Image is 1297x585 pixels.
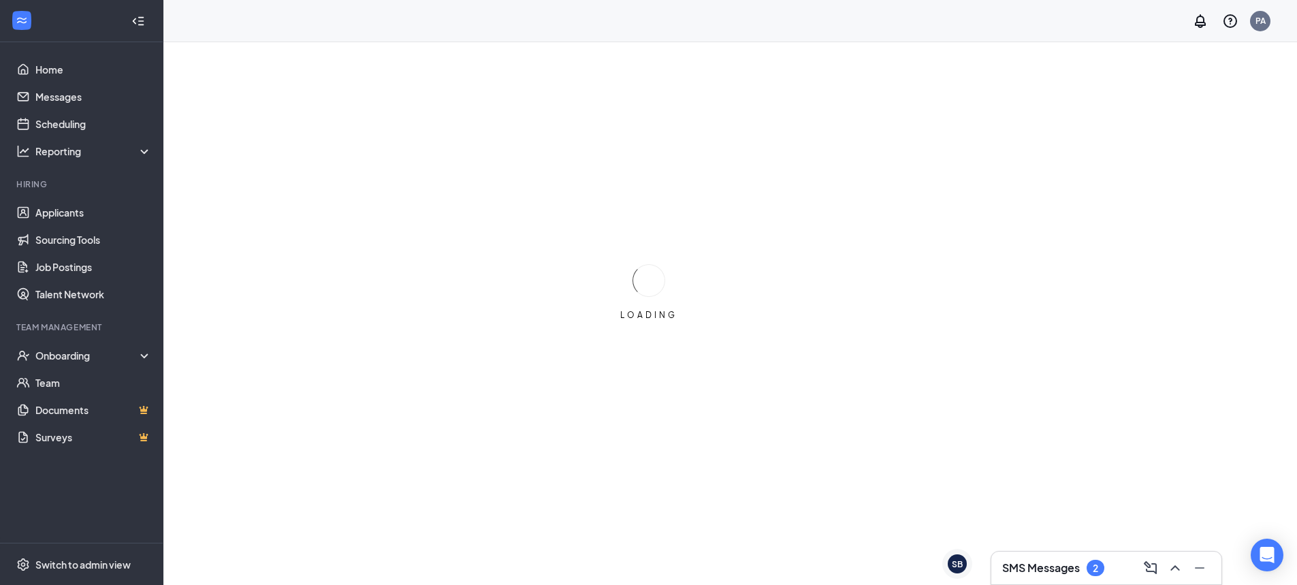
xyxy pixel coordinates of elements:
svg: QuestionInfo [1222,13,1238,29]
button: ComposeMessage [1140,557,1162,579]
svg: Notifications [1192,13,1208,29]
div: Onboarding [35,349,140,362]
a: Home [35,56,152,83]
div: Switch to admin view [35,558,131,571]
div: Reporting [35,144,153,158]
div: PA [1255,15,1266,27]
a: Scheduling [35,110,152,138]
a: Applicants [35,199,152,226]
div: Open Intercom Messenger [1251,539,1283,571]
svg: Settings [16,558,30,571]
div: LOADING [615,309,683,321]
a: Sourcing Tools [35,226,152,253]
svg: ComposeMessage [1142,560,1159,576]
div: 2 [1093,563,1098,574]
a: Job Postings [35,253,152,281]
a: SurveysCrown [35,424,152,451]
button: ChevronUp [1164,557,1186,579]
svg: UserCheck [16,349,30,362]
div: SB [952,558,963,570]
h3: SMS Messages [1002,560,1080,575]
svg: ChevronUp [1167,560,1183,576]
div: Hiring [16,178,149,190]
button: Minimize [1189,557,1211,579]
a: Messages [35,83,152,110]
svg: Minimize [1191,560,1208,576]
a: DocumentsCrown [35,396,152,424]
a: Team [35,369,152,396]
svg: Analysis [16,144,30,158]
div: Team Management [16,321,149,333]
svg: WorkstreamLogo [15,14,29,27]
svg: Collapse [131,14,145,28]
a: Talent Network [35,281,152,308]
